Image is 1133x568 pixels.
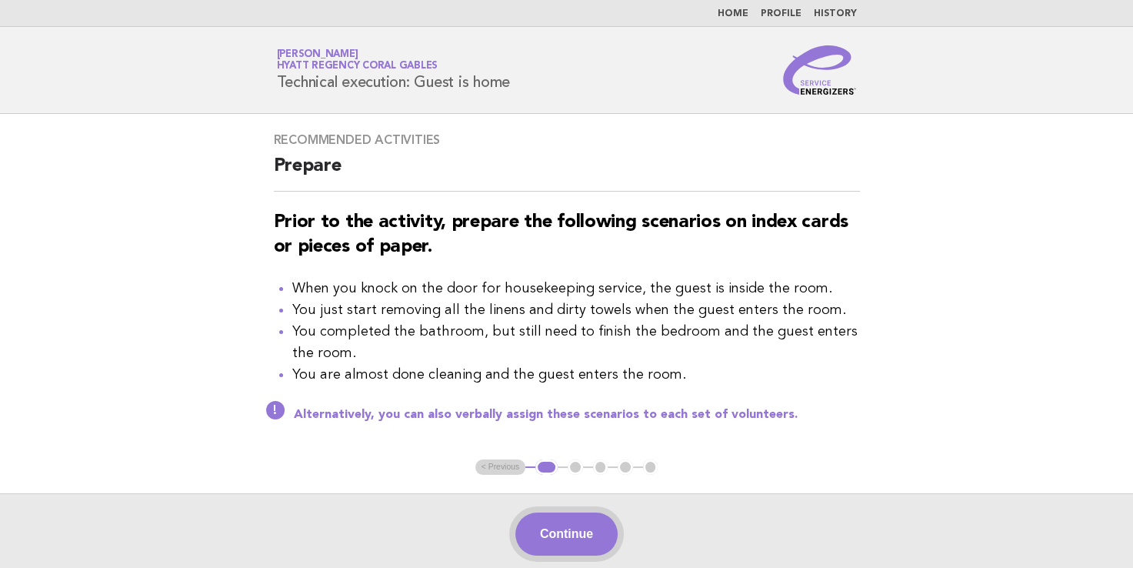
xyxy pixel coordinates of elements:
span: Hyatt Regency Coral Gables [277,62,438,72]
button: Continue [515,513,618,556]
h3: Recommended activities [274,132,860,148]
a: [PERSON_NAME]Hyatt Regency Coral Gables [277,49,438,71]
h1: Technical execution: Guest is home [277,50,511,90]
img: Service Energizers [783,45,857,95]
button: 1 [535,459,558,475]
li: You completed the bathroom, but still need to finish the bedroom and the guest enters the room. [292,321,860,364]
li: When you knock on the door for housekeeping service, the guest is inside the room. [292,278,860,299]
strong: Prior to the activity, prepare the following scenarios on index cards or pieces of paper. [274,213,848,256]
li: You are almost done cleaning and the guest enters the room. [292,364,860,386]
h2: Prepare [274,154,860,192]
p: Alternatively, you can also verbally assign these scenarios to each set of volunteers. [294,407,860,423]
li: You just start removing all the linens and dirty towels when the guest enters the room. [292,299,860,321]
a: History [814,9,857,18]
a: Home [718,9,748,18]
a: Profile [761,9,801,18]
